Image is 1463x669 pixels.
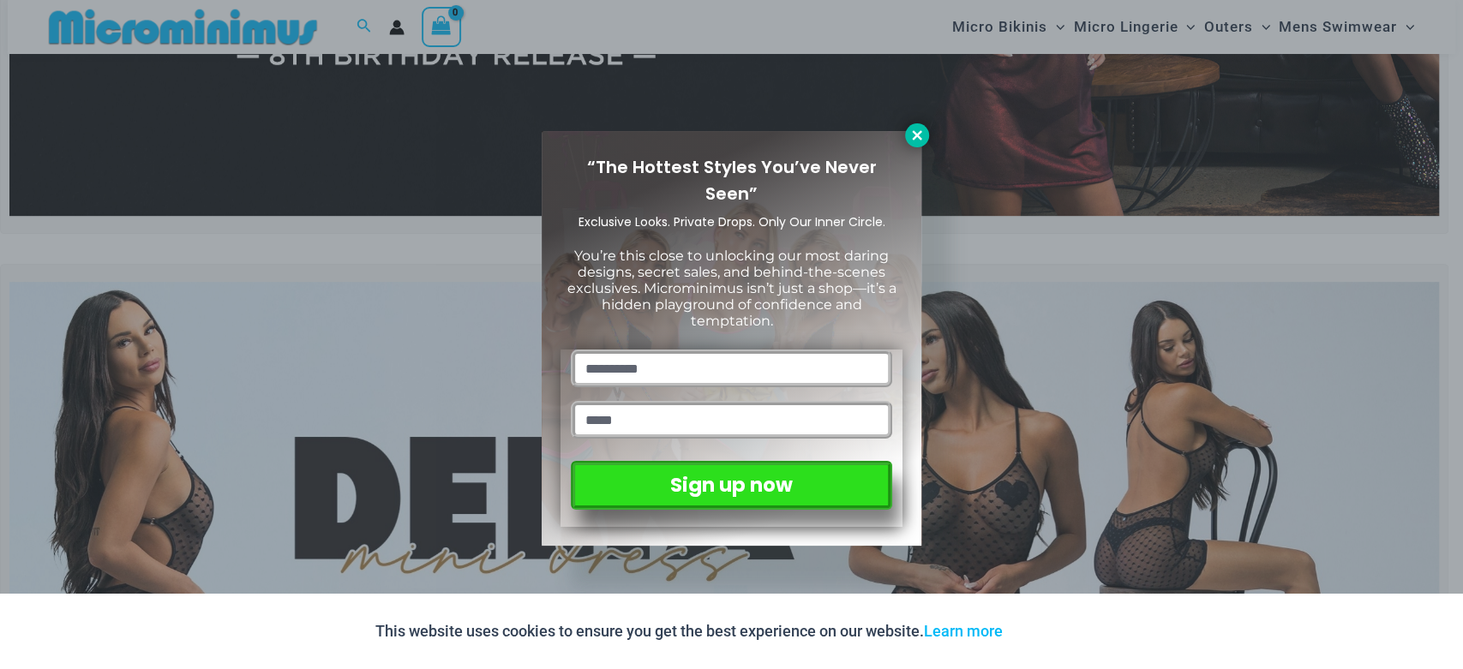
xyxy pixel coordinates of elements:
span: You’re this close to unlocking our most daring designs, secret sales, and behind-the-scenes exclu... [567,248,896,330]
button: Sign up now [571,461,892,510]
button: Close [905,123,929,147]
span: Exclusive Looks. Private Drops. Only Our Inner Circle. [579,213,885,230]
button: Accept [1016,611,1088,652]
p: This website uses cookies to ensure you get the best experience on our website. [375,618,1003,644]
a: Learn more [924,622,1003,640]
span: “The Hottest Styles You’ve Never Seen” [587,155,877,206]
